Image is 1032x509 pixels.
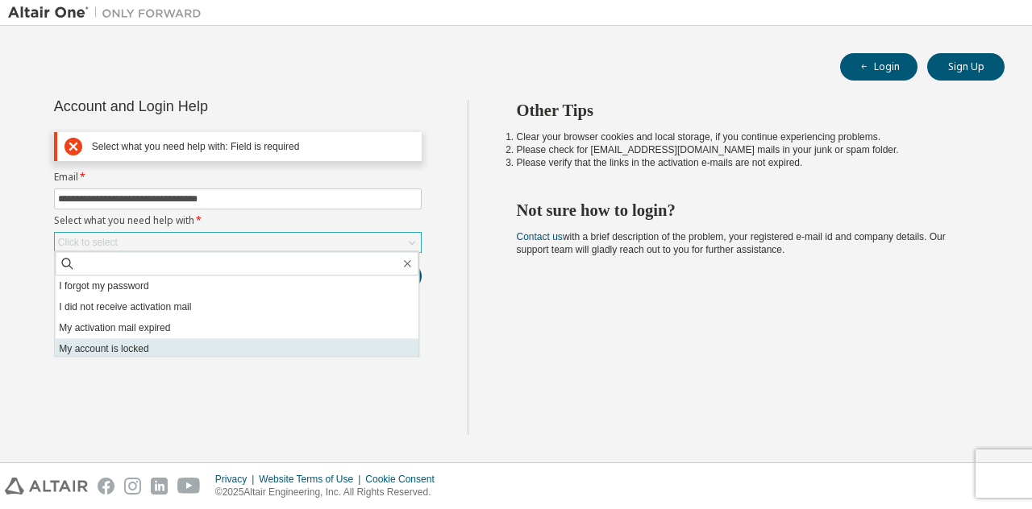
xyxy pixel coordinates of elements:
[92,141,414,153] div: Select what you need help with: Field is required
[58,236,118,249] div: Click to select
[517,231,946,255] span: with a brief description of the problem, your registered e-mail id and company details. Our suppo...
[517,200,976,221] h2: Not sure how to login?
[517,130,976,143] li: Clear your browser cookies and local storage, if you continue experiencing problems.
[840,53,918,81] button: Login
[55,275,418,296] li: I forgot my password
[54,214,422,227] label: Select what you need help with
[54,171,422,184] label: Email
[517,156,976,169] li: Please verify that the links in the activation e-mails are not expired.
[177,478,201,495] img: youtube.svg
[517,100,976,121] h2: Other Tips
[54,100,348,113] div: Account and Login Help
[927,53,1005,81] button: Sign Up
[5,478,88,495] img: altair_logo.svg
[517,143,976,156] li: Please check for [EMAIL_ADDRESS][DOMAIN_NAME] mails in your junk or spam folder.
[215,486,444,499] p: © 2025 Altair Engineering, Inc. All Rights Reserved.
[55,233,421,252] div: Click to select
[215,473,259,486] div: Privacy
[8,5,210,21] img: Altair One
[365,473,443,486] div: Cookie Consent
[151,478,168,495] img: linkedin.svg
[124,478,141,495] img: instagram.svg
[98,478,114,495] img: facebook.svg
[517,231,563,242] a: Contact us
[259,473,365,486] div: Website Terms of Use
